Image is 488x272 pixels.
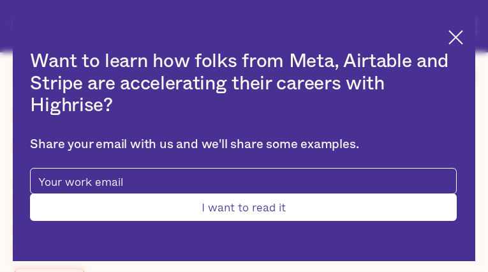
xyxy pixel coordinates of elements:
img: Cross icon [448,30,463,45]
h2: Want to learn how folks from Meta, Airtable and Stripe are accelerating their careers with Highrise? [30,50,456,117]
input: Your work email [30,168,456,194]
div: Share your email with us and we'll share some examples. [30,137,456,153]
form: pop-up-modal-form [30,168,456,221]
input: I want to read it [30,193,456,221]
